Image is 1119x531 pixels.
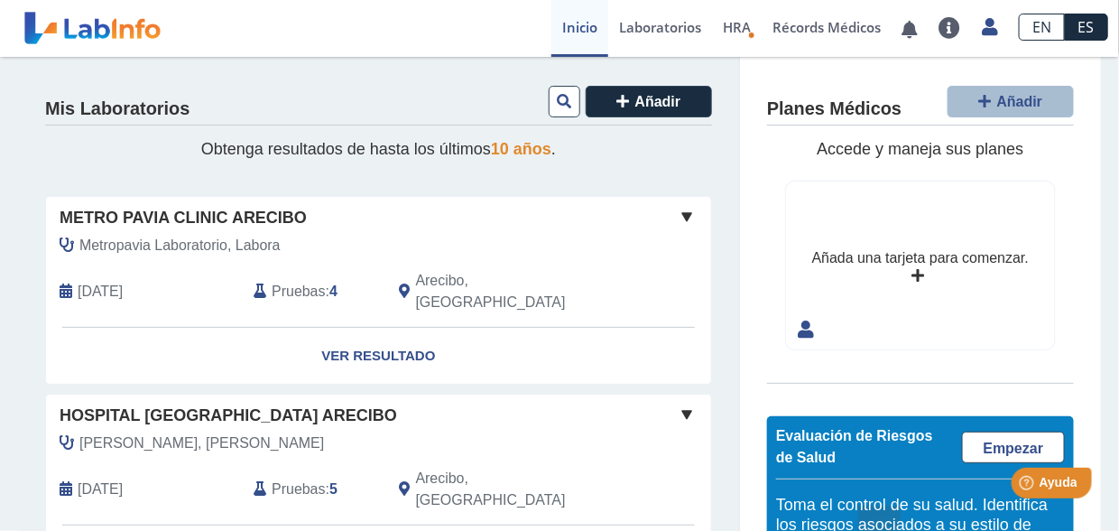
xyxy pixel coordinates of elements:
span: Pruebas [272,281,325,303]
button: Añadir [948,86,1074,117]
span: Arecibo, PR [416,270,615,313]
span: 10 años [491,140,551,158]
span: HRA [723,18,751,36]
div: : [240,468,385,511]
b: 4 [329,284,338,299]
b: 5 [329,481,338,497]
span: Torres Rodriguez, Mario [79,433,324,454]
span: Evaluación de Riesgos de Salud [776,428,933,465]
span: Obtenga resultados de hasta los últimos . [201,140,556,158]
span: Arecibo, PR [416,468,615,511]
span: Accede y maneja sus planes [817,140,1023,158]
button: Añadir [586,86,712,117]
span: Metropavia Laboratorio, Labora [79,235,281,256]
a: Ver Resultado [46,328,711,385]
a: ES [1065,14,1108,41]
span: Añadir [635,94,681,109]
a: Empezar [962,432,1065,463]
a: EN [1019,14,1065,41]
span: Hospital [GEOGRAPHIC_DATA] Arecibo [60,404,397,428]
h4: Planes Médicos [767,98,902,120]
span: 2025-09-29 [78,281,123,303]
div: Añada una tarjeta para comenzar. [812,247,1029,269]
span: Añadir [997,94,1043,109]
div: : [240,270,385,313]
span: Empezar [984,441,1044,456]
iframe: Help widget launcher [958,461,1099,511]
span: Pruebas [272,479,325,500]
h4: Mis Laboratorios [45,98,190,120]
span: 2025-09-28 [78,479,123,500]
span: Metro Pavia Clinic Arecibo [60,206,307,230]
